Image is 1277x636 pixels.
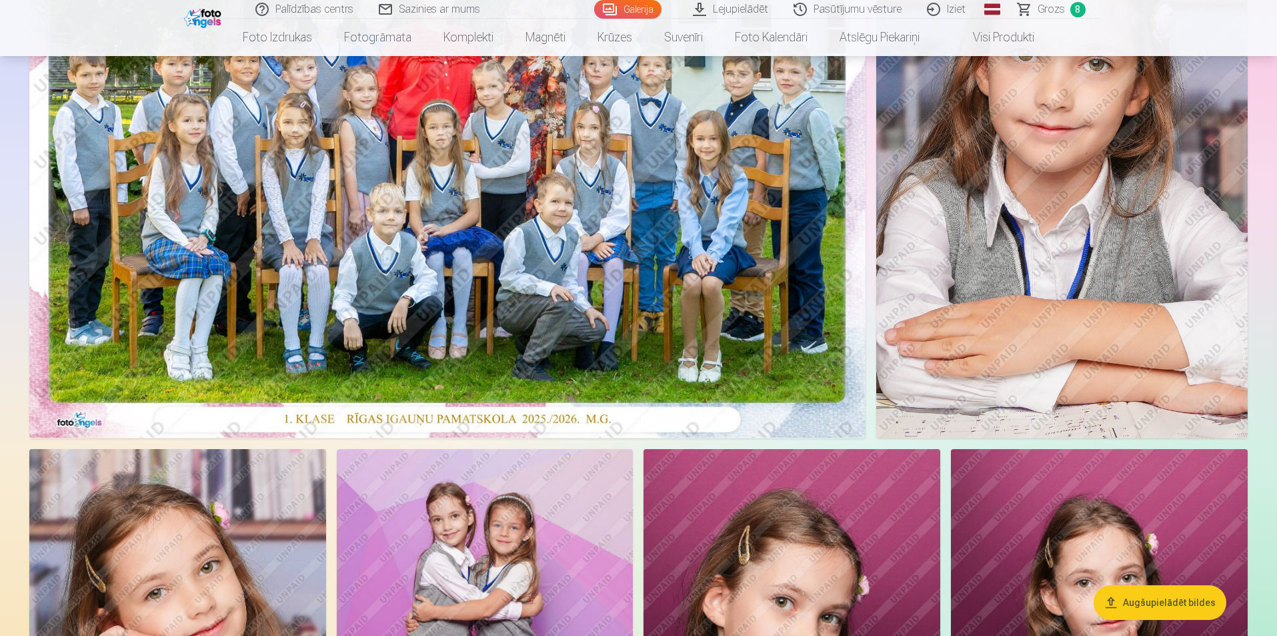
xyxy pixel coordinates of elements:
a: Foto kalendāri [719,19,824,56]
img: /fa1 [184,5,225,28]
a: Foto izdrukas [227,19,328,56]
span: 8 [1070,2,1086,17]
button: Augšupielādēt bildes [1094,585,1226,620]
a: Fotogrāmata [328,19,427,56]
a: Visi produkti [936,19,1050,56]
a: Magnēti [509,19,581,56]
a: Atslēgu piekariņi [824,19,936,56]
a: Komplekti [427,19,509,56]
a: Krūzes [581,19,648,56]
span: Grozs [1038,1,1065,17]
a: Suvenīri [648,19,719,56]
